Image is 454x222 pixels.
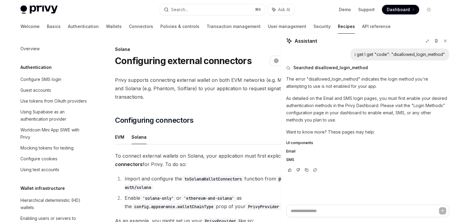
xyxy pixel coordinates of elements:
a: API reference [362,19,391,34]
li: Import and configure the function from [123,174,331,191]
a: Wallets [106,19,122,34]
a: Policies & controls [160,19,199,34]
span: UI components [286,140,313,145]
a: Mocking tokens for testing [16,143,92,153]
div: Overview [20,45,40,52]
a: Worldcoin Mini App SIWE with Privy [16,125,92,143]
a: Email [286,149,449,154]
span: SMS [286,157,294,162]
button: Solana [132,130,147,144]
a: Use tokens from OAuth providers [16,96,92,106]
span: To connect external wallets on Solana, your application must first explicitly for Privy. To do so: [115,152,331,168]
a: Overview [16,43,92,54]
a: Using test accounts [16,164,92,175]
button: Toggle dark mode [424,5,434,14]
code: 'solana-only' [140,195,176,202]
button: Search...⌘K [160,4,265,15]
li: Enable or as the prop of your [123,194,331,211]
code: 'ethereum-and-solana' [181,195,237,202]
span: Email [286,149,295,154]
div: Configure SMS login [20,76,61,83]
h1: Configuring external connectors [115,55,252,66]
div: Using Supabase as an authentication provider [20,108,89,123]
div: Use tokens from OAuth providers [20,97,87,105]
div: Configure cookies [20,155,57,162]
a: Guest accounts [16,85,92,96]
a: Configure SMS login [16,74,92,85]
span: Ask AI [278,7,290,13]
button: Open in ChatGPT [270,56,321,66]
img: light logo [20,5,58,14]
span: Privy supports connecting external wallet on both EVM networks (e.g. MetaMask, Rainbow) and Solan... [115,76,331,101]
div: i get I get "code": "disallowed_login_method" [355,51,445,57]
a: Basics [47,19,61,34]
div: Using test accounts [20,166,59,173]
div: Worldcoin Mini App SIWE with Privy [20,126,89,141]
a: UI components [286,140,449,145]
a: Welcome [20,19,40,34]
span: Assistant [295,37,317,45]
a: Using Supabase as an authentication provider [16,106,92,125]
a: Authentication [68,19,99,34]
code: config.appearance.walletChainType [132,203,216,210]
code: toSolanaWalletConnectors [182,176,244,182]
div: Guest accounts [20,87,51,94]
button: EVM [115,130,124,144]
div: Mocking tokens for testing [20,144,74,152]
h5: Wallet infrastructure [20,185,65,192]
p: Want to know more? These pages may help: [286,128,449,136]
a: Demo [339,7,351,13]
div: Hierarchical deterministic (HD) wallets [20,197,89,211]
a: Connectors [129,19,153,34]
a: Hierarchical deterministic (HD) wallets [16,195,92,213]
span: ⌘ K [255,7,261,12]
a: SMS [286,157,449,162]
span: Configuring connectors [115,116,193,125]
p: As detailed on the Email and SMS login pages, you must first enable your desired authentication m... [286,95,449,124]
p: The error "disallowed_login_method" indicates the login method you're attempting to use is not en... [286,76,449,90]
a: Support [358,7,375,13]
a: Transaction management [207,19,261,34]
button: Ask AI [268,4,294,15]
a: Security [313,19,331,34]
span: Dashboard [387,7,410,13]
a: User management [268,19,306,34]
span: Searched disallowed_login_method [293,65,368,71]
h5: Authentication [20,64,52,71]
a: Recipes [338,19,355,34]
button: Searched disallowed_login_method [286,65,449,71]
a: Dashboard [382,5,419,14]
a: Configure cookies [16,153,92,164]
div: Solana [115,46,331,52]
code: PrivyProvider [246,203,282,210]
button: Send message [439,207,446,214]
div: Search... [171,6,188,13]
